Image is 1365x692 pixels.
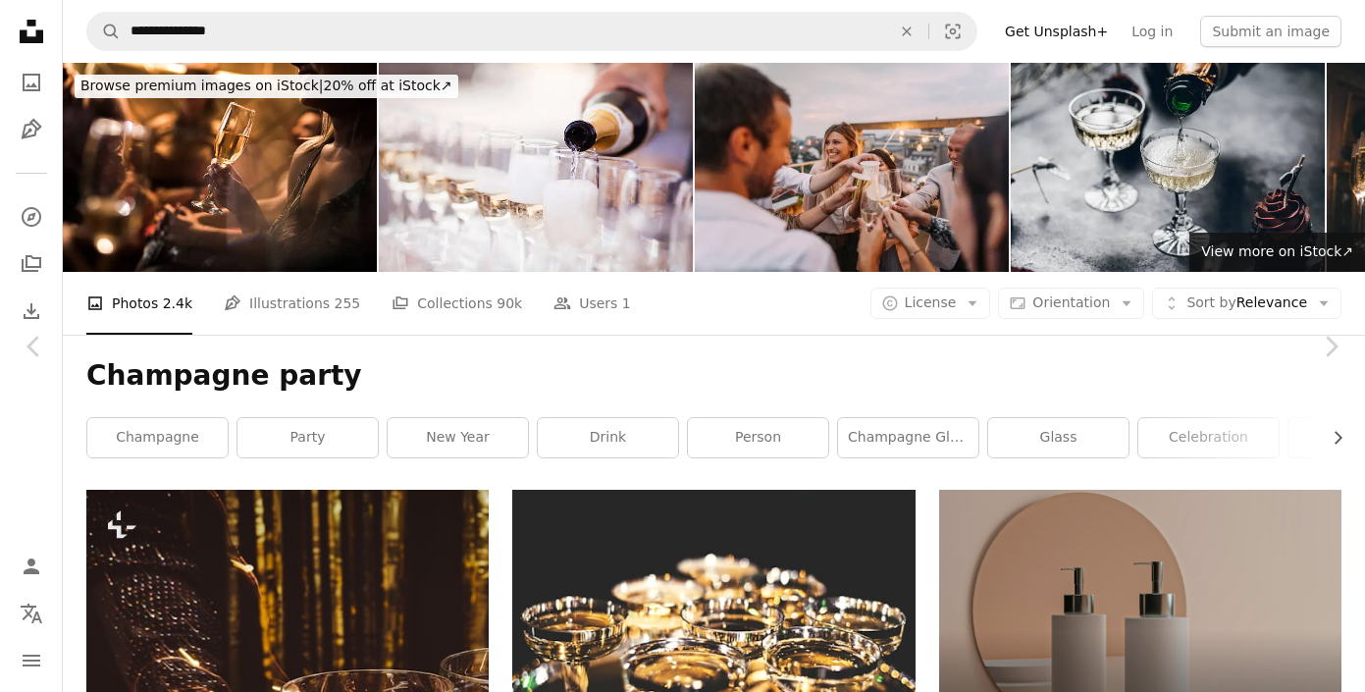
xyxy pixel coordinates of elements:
img: Celebrating life [695,63,1009,272]
a: Photos [12,63,51,102]
span: Relevance [1186,293,1307,313]
span: View more on iStock ↗ [1201,243,1353,259]
button: Menu [12,641,51,680]
a: Get Unsplash+ [993,16,1120,47]
a: glass [988,418,1129,457]
a: champagne [87,418,228,457]
a: View more on iStock↗ [1189,233,1365,272]
span: Browse premium images on iStock | [80,78,323,93]
img: Close up of woman holding glass of Champagne in nightclub. [63,63,377,272]
a: Illustrations 255 [224,272,360,335]
a: celebration [1138,418,1279,457]
button: Visual search [929,13,976,50]
a: Next [1296,252,1365,441]
a: new year [388,418,528,457]
form: Find visuals sitewide [86,12,977,51]
span: 1 [622,293,631,314]
span: License [905,294,957,310]
span: 90k [497,293,522,314]
a: gold chalice set [512,614,915,632]
a: Users 1 [553,272,631,335]
button: Sort byRelevance [1152,288,1341,319]
a: drink [538,418,678,457]
img: Serving drinks for new years party [1011,63,1325,272]
button: Clear [885,13,928,50]
span: Orientation [1032,294,1110,310]
a: Illustrations [12,110,51,149]
button: Orientation [998,288,1144,319]
a: Collections 90k [392,272,522,335]
button: License [870,288,991,319]
a: Browse premium images on iStock|20% off at iStock↗ [63,63,470,110]
span: 255 [335,293,361,314]
h1: Champagne party [86,358,1341,394]
button: Submit an image [1200,16,1341,47]
button: Search Unsplash [87,13,121,50]
img: Champagne glasses [379,63,693,272]
a: Collections [12,244,51,284]
span: 20% off at iStock ↗ [80,78,452,93]
a: person [688,418,828,457]
a: Log in [1120,16,1184,47]
a: champagne glass [838,418,978,457]
a: Explore [12,197,51,237]
a: party [237,418,378,457]
span: Sort by [1186,294,1235,310]
a: Log in / Sign up [12,547,51,586]
button: Language [12,594,51,633]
